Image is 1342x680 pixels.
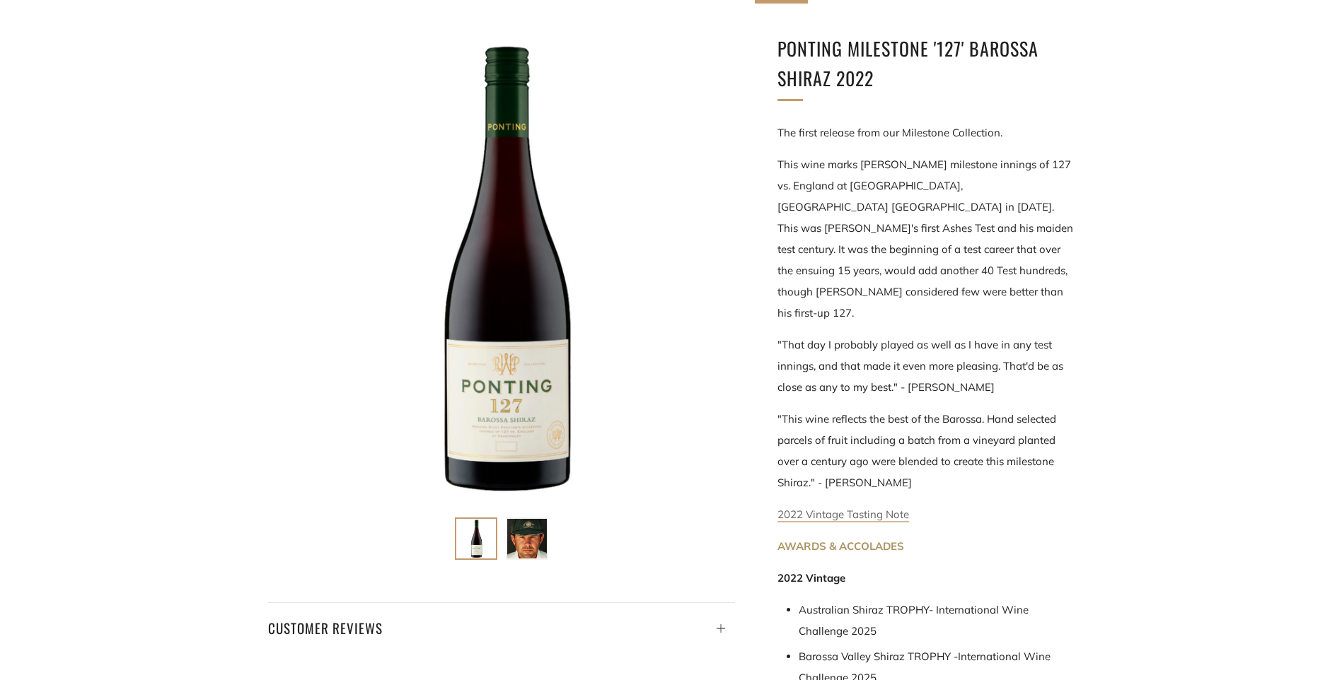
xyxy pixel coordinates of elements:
a: Customer Reviews [268,602,735,640]
p: The first release from our Milestone Collection. [777,122,1075,143]
strong: AWARDS & ACCOLADES [777,539,904,553]
p: This wine marks [PERSON_NAME] milestone innings of 127 vs. England at [GEOGRAPHIC_DATA], [GEOGRAP... [777,154,1075,324]
p: "This wine reflects the best of the Barossa. Hand selected parcels of fruit including a batch fro... [777,409,1075,493]
a: 2022 Vintage Tasting Note [777,508,909,522]
h4: Customer Reviews [268,616,735,640]
span: Australian Shiraz TROPHY [799,603,929,616]
img: Load image into Gallery viewer, Ponting Milestone &#39;127&#39; Barossa Shiraz 2022 [507,519,547,558]
img: Load image into Gallery viewer, Ponting Milestone &#39;127&#39; Barossa Shiraz 2022 [456,519,496,558]
h1: Ponting Milestone '127' Barossa Shiraz 2022 [777,34,1075,93]
span: Barossa Valley Shiraz TROPHY - [799,650,958,663]
button: Load image into Gallery viewer, Ponting Milestone &#39;127&#39; Barossa Shiraz 2022 [455,517,497,560]
p: "That day I probably played as well as I have in any test innings, and that made it even more ple... [777,334,1075,398]
strong: 2022 Vintage [777,571,845,585]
